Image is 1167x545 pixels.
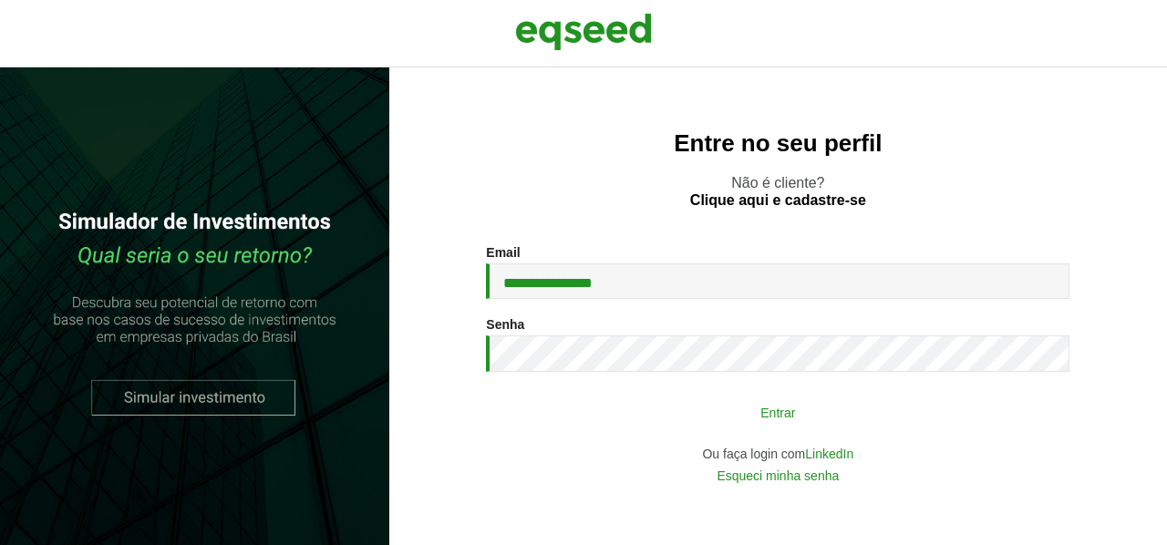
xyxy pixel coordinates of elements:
[486,318,524,331] label: Senha
[426,130,1131,157] h2: Entre no seu perfil
[486,246,520,259] label: Email
[515,9,652,55] img: EqSeed Logo
[690,193,866,208] a: Clique aqui e cadastre-se
[426,174,1131,209] p: Não é cliente?
[541,395,1015,429] button: Entrar
[717,469,839,482] a: Esqueci minha senha
[486,447,1069,460] div: Ou faça login com
[805,447,853,460] a: LinkedIn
